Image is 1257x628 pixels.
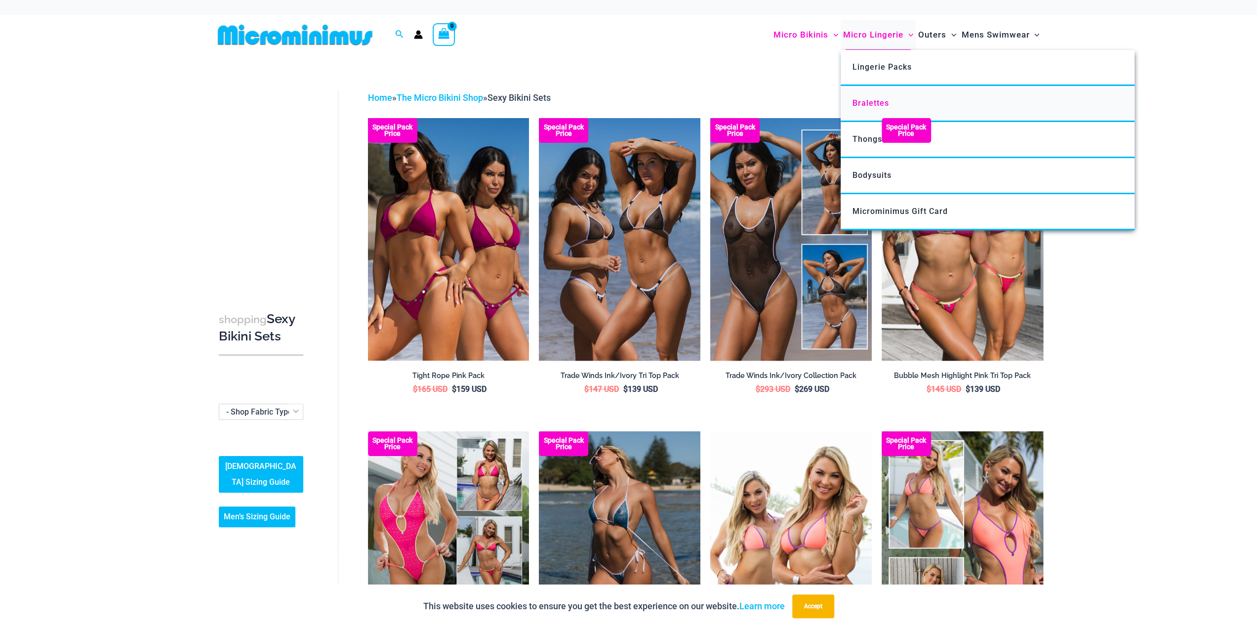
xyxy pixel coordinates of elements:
img: Top Bum Pack [539,118,700,360]
a: Bubble Mesh Highlight Pink Tri Top Pack [882,371,1043,384]
span: Micro Lingerie [843,22,903,47]
a: Micro LingerieMenu ToggleMenu Toggle [841,20,916,50]
a: Account icon link [414,30,423,39]
span: Bralettes [852,98,889,108]
span: $ [623,384,628,394]
span: $ [413,384,417,394]
span: Menu Toggle [946,22,956,47]
a: Bralettes [841,86,1135,122]
b: Special Pack Price [882,124,931,137]
span: $ [755,384,760,394]
b: Special Pack Price [539,124,588,137]
a: Microminimus Gift Card [841,194,1135,230]
span: » » [368,92,551,103]
span: shopping [219,313,267,326]
a: Thongs [841,122,1135,158]
span: - Shop Fabric Type [226,407,292,417]
span: Micro Bikinis [773,22,828,47]
a: [DEMOGRAPHIC_DATA] Sizing Guide [219,456,303,493]
a: Men’s Sizing Guide [219,506,295,527]
span: Microminimus Gift Card [852,207,948,216]
a: View Shopping Cart, empty [433,23,455,46]
h2: Tight Rope Pink Pack [368,371,529,380]
h2: Bubble Mesh Highlight Pink Tri Top Pack [882,371,1043,380]
span: $ [966,384,970,394]
a: Trade Winds Ink/Ivory Tri Top Pack [539,371,700,384]
span: Menu Toggle [1029,22,1039,47]
span: Sexy Bikini Sets [487,92,551,103]
span: Lingerie Packs [852,62,912,72]
img: Collection Pack F [368,118,529,360]
a: Home [368,92,392,103]
b: Special Pack Price [368,124,417,137]
span: $ [452,384,456,394]
bdi: 139 USD [966,384,1000,394]
bdi: 293 USD [755,384,790,394]
button: Accept [792,594,834,618]
a: Micro BikinisMenu ToggleMenu Toggle [771,20,841,50]
h2: Trade Winds Ink/Ivory Collection Pack [710,371,872,380]
iframe: TrustedSite Certified [219,83,308,280]
nav: Site Navigation [770,18,1044,51]
span: Menu Toggle [828,22,838,47]
span: Bodysuits [852,170,892,180]
span: Menu Toggle [903,22,913,47]
span: - Shop Fabric Type [219,404,303,419]
span: $ [794,384,799,394]
bdi: 269 USD [794,384,829,394]
a: The Micro Bikini Shop [397,92,483,103]
a: Lingerie Packs [841,50,1135,86]
img: Collection Pack [710,118,872,360]
bdi: 147 USD [584,384,619,394]
bdi: 165 USD [413,384,447,394]
span: $ [927,384,931,394]
bdi: 145 USD [927,384,961,394]
img: Tri Top Pack F [882,118,1043,360]
a: Learn more [739,601,785,611]
p: This website uses cookies to ensure you get the best experience on our website. [423,599,785,614]
b: Special Pack Price [710,124,760,137]
a: OutersMenu ToggleMenu Toggle [916,20,959,50]
h3: Sexy Bikini Sets [219,311,303,345]
a: Top Bum Pack Top Bum Pack bTop Bum Pack b [539,118,700,360]
span: $ [584,384,589,394]
b: Special Pack Price [882,437,931,450]
span: - Shop Fabric Type [219,404,303,420]
span: Mens Swimwear [961,22,1029,47]
bdi: 159 USD [452,384,487,394]
span: Outers [918,22,946,47]
a: Trade Winds Ink/Ivory Collection Pack [710,371,872,384]
a: Collection Pack F Collection Pack B (3)Collection Pack B (3) [368,118,529,360]
b: Special Pack Price [539,437,588,450]
a: Mens SwimwearMenu ToggleMenu Toggle [959,20,1042,50]
b: Special Pack Price [368,437,417,450]
a: Collection Pack Collection Pack b (1)Collection Pack b (1) [710,118,872,360]
bdi: 139 USD [623,384,658,394]
a: Search icon link [395,29,404,41]
span: Thongs [852,134,882,144]
a: Tight Rope Pink Pack [368,371,529,384]
a: Tri Top Pack F Tri Top Pack BTri Top Pack B [882,118,1043,360]
img: MM SHOP LOGO FLAT [214,24,376,46]
a: Bodysuits [841,158,1135,194]
h2: Trade Winds Ink/Ivory Tri Top Pack [539,371,700,380]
